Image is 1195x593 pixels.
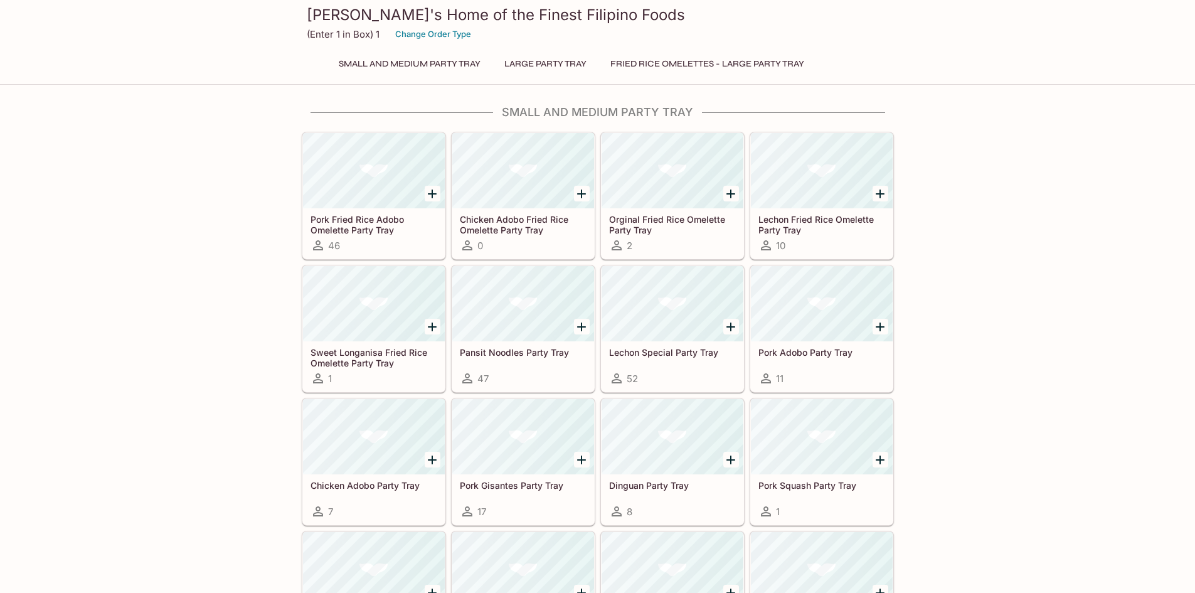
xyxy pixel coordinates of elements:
a: Pork Adobo Party Tray11 [750,265,893,392]
span: 1 [776,506,780,518]
span: 47 [477,373,489,385]
a: Orginal Fried Rice Omelette Party Tray2 [601,132,744,259]
h5: Lechon Special Party Tray [609,347,736,358]
a: Lechon Special Party Tray52 [601,265,744,392]
a: Pork Fried Rice Adobo Omelette Party Tray46 [302,132,445,259]
span: 2 [627,240,632,252]
div: Sweet Longanisa Fried Rice Omelette Party Tray [303,266,445,341]
a: Chicken Adobo Party Tray7 [302,398,445,525]
button: Add Lechon Special Party Tray [723,319,739,334]
button: Add Pork Fried Rice Adobo Omelette Party Tray [425,186,440,201]
a: Pork Squash Party Tray1 [750,398,893,525]
h5: Chicken Adobo Fried Rice Omelette Party Tray [460,214,587,235]
h5: Dinguan Party Tray [609,480,736,491]
button: Add Pansit Noodles Party Tray [574,319,590,334]
div: Lechon Special Party Tray [602,266,743,341]
a: Pork Gisantes Party Tray17 [452,398,595,525]
h5: Lechon Fried Rice Omelette Party Tray [758,214,885,235]
button: Add Dinguan Party Tray [723,452,739,467]
button: Add Chicken Adobo Fried Rice Omelette Party Tray [574,186,590,201]
span: 17 [477,506,486,518]
span: 46 [328,240,340,252]
button: Small and Medium Party Tray [332,55,487,73]
button: Change Order Type [390,24,477,44]
button: Add Orginal Fried Rice Omelette Party Tray [723,186,739,201]
span: 8 [627,506,632,518]
h3: [PERSON_NAME]'s Home of the Finest Filipino Foods [307,5,889,24]
button: Fried Rice Omelettes - Large Party Tray [603,55,811,73]
span: 7 [328,506,333,518]
h5: Sweet Longanisa Fried Rice Omelette Party Tray [311,347,437,368]
button: Add Sweet Longanisa Fried Rice Omelette Party Tray [425,319,440,334]
span: 1 [328,373,332,385]
button: Add Pork Squash Party Tray [873,452,888,467]
h4: Small and Medium Party Tray [302,105,894,119]
h5: Pork Adobo Party Tray [758,347,885,358]
button: Add Pork Gisantes Party Tray [574,452,590,467]
span: 52 [627,373,638,385]
a: Pansit Noodles Party Tray47 [452,265,595,392]
span: 10 [776,240,785,252]
a: Lechon Fried Rice Omelette Party Tray10 [750,132,893,259]
div: Pork Fried Rice Adobo Omelette Party Tray [303,133,445,208]
h5: Pansit Noodles Party Tray [460,347,587,358]
button: Large Party Tray [497,55,593,73]
a: Dinguan Party Tray8 [601,398,744,525]
div: Pork Gisantes Party Tray [452,399,594,474]
h5: Pork Fried Rice Adobo Omelette Party Tray [311,214,437,235]
button: Add Lechon Fried Rice Omelette Party Tray [873,186,888,201]
p: (Enter 1 in Box) 1 [307,28,380,40]
span: 11 [776,373,783,385]
button: Add Chicken Adobo Party Tray [425,452,440,467]
div: Pork Adobo Party Tray [751,266,893,341]
div: Orginal Fried Rice Omelette Party Tray [602,133,743,208]
button: Add Pork Adobo Party Tray [873,319,888,334]
div: Pork Squash Party Tray [751,399,893,474]
div: Chicken Adobo Fried Rice Omelette Party Tray [452,133,594,208]
div: Chicken Adobo Party Tray [303,399,445,474]
div: Pansit Noodles Party Tray [452,266,594,341]
span: 0 [477,240,483,252]
div: Lechon Fried Rice Omelette Party Tray [751,133,893,208]
h5: Chicken Adobo Party Tray [311,480,437,491]
h5: Pork Gisantes Party Tray [460,480,587,491]
h5: Pork Squash Party Tray [758,480,885,491]
a: Sweet Longanisa Fried Rice Omelette Party Tray1 [302,265,445,392]
h5: Orginal Fried Rice Omelette Party Tray [609,214,736,235]
a: Chicken Adobo Fried Rice Omelette Party Tray0 [452,132,595,259]
div: Dinguan Party Tray [602,399,743,474]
